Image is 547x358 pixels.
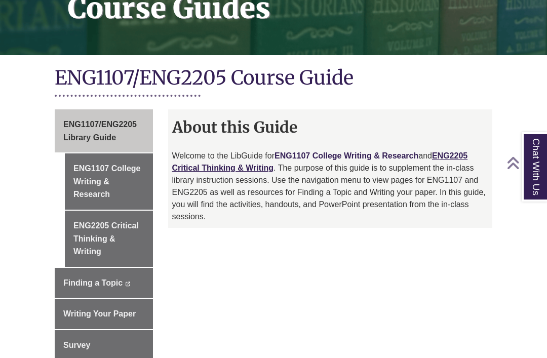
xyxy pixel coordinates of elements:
i: This link opens in a new window [125,282,130,286]
a: Back to Top [506,156,544,170]
h2: About this Guide [168,114,493,140]
a: ENG1107 College Writing & Research [275,151,418,160]
a: ENG1107 College Writing & Research [65,153,153,210]
span: Finding a Topic [63,279,123,287]
span: ENG1107/ENG2205 Library Guide [63,120,137,142]
a: ENG1107/ENG2205 Library Guide [55,109,153,152]
a: Finding a Topic [55,268,153,298]
a: ENG2205 Critical Thinking & Writing [65,211,153,267]
a: Writing Your Paper [55,299,153,329]
span: Writing Your Paper [63,309,136,318]
h1: ENG1107/ENG2205 Course Guide [55,65,492,92]
span: Survey [63,341,90,349]
p: Welcome to the LibGuide for and . The purpose of this guide is to supplement the in-class library... [172,150,489,223]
